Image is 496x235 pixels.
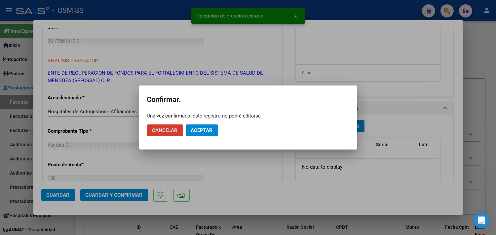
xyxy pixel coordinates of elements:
[474,213,489,228] div: Open Intercom Messenger
[147,124,183,136] button: Cancelar
[147,113,349,119] div: Una vez confirmado, este registro no podrá editarse
[152,127,178,133] span: Cancelar
[186,124,218,136] button: Aceptar
[147,93,349,106] h2: Confirmar.
[191,127,213,133] span: Aceptar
